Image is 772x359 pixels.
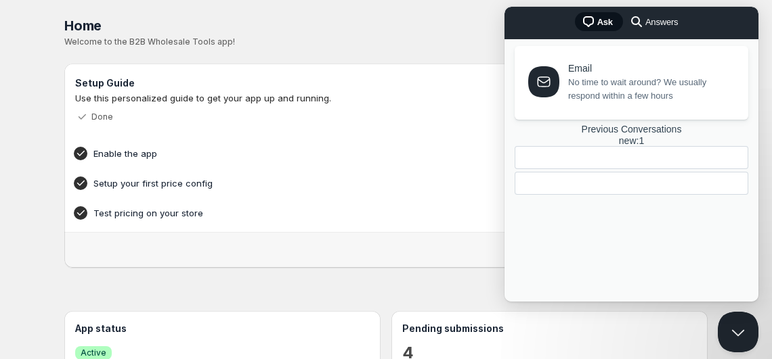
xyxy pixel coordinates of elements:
[75,91,697,105] p: Use this personalized guide to get your app up and running.
[93,206,637,220] h4: Test pricing on your store
[93,147,637,160] h4: Enable the app
[402,322,697,335] h3: Pending submissions
[91,112,113,122] p: Done
[93,176,637,190] h4: Setup your first price config
[718,312,758,352] iframe: Help Scout Beacon - Close
[75,322,370,335] h3: App status
[75,76,135,90] h3: Setup Guide
[81,348,106,358] span: Active
[505,7,758,302] iframe: Help Scout Beacon - Live Chat, Contact Form, and Knowledge Base
[64,37,708,47] p: Welcome to the B2B Wholesale Tools app!
[64,18,102,34] span: Home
